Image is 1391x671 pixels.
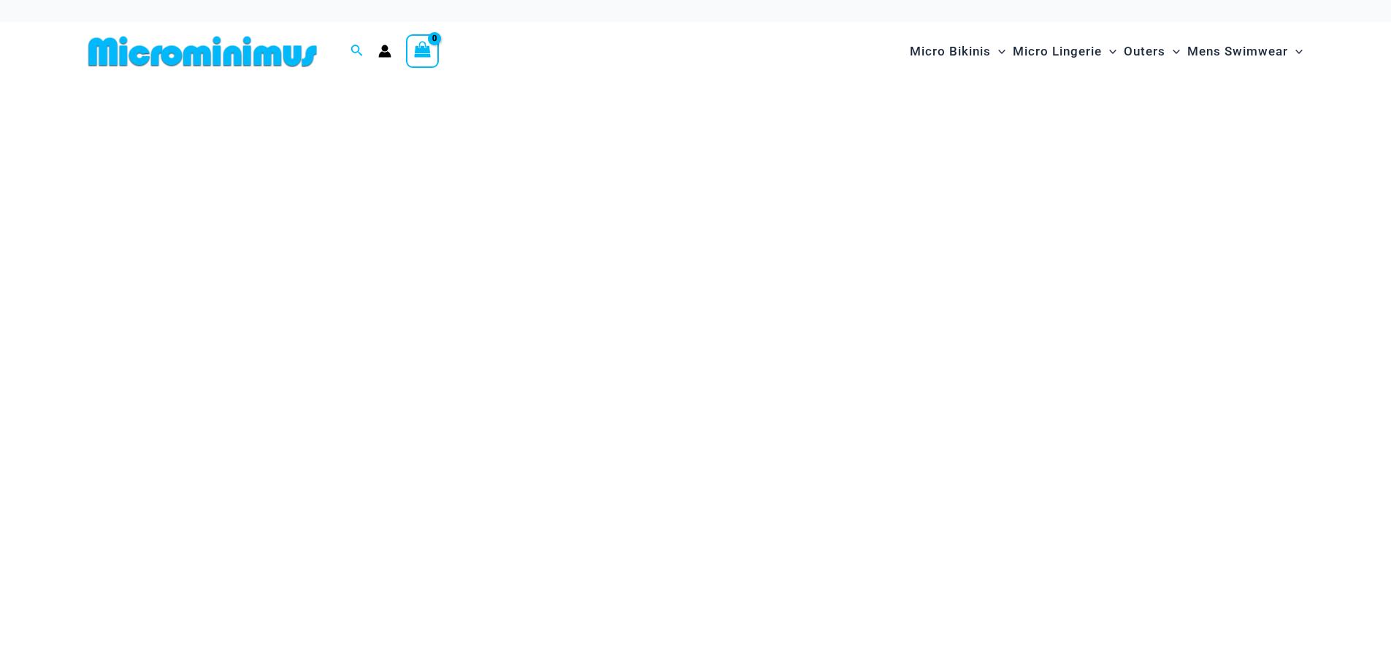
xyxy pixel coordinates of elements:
[1120,29,1184,74] a: OutersMenu ToggleMenu Toggle
[1288,33,1303,70] span: Menu Toggle
[83,35,323,68] img: MM SHOP LOGO FLAT
[406,34,440,68] a: View Shopping Cart, empty
[991,33,1005,70] span: Menu Toggle
[1013,33,1102,70] span: Micro Lingerie
[1187,33,1288,70] span: Mens Swimwear
[378,45,391,58] a: Account icon link
[906,29,1009,74] a: Micro BikinisMenu ToggleMenu Toggle
[1184,29,1306,74] a: Mens SwimwearMenu ToggleMenu Toggle
[1009,29,1120,74] a: Micro LingerieMenu ToggleMenu Toggle
[904,27,1309,76] nav: Site Navigation
[1102,33,1116,70] span: Menu Toggle
[1124,33,1165,70] span: Outers
[350,42,364,61] a: Search icon link
[910,33,991,70] span: Micro Bikinis
[1165,33,1180,70] span: Menu Toggle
